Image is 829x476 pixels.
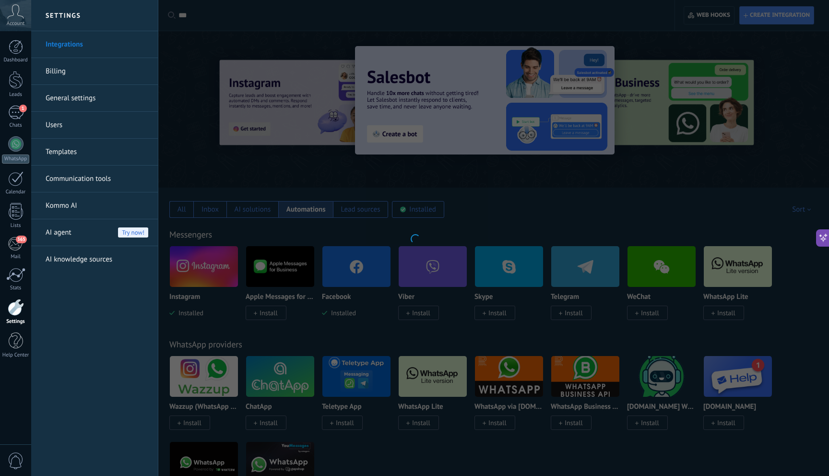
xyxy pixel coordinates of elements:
a: Communication tools [46,166,148,192]
div: Calendar [2,189,30,195]
li: Kommo AI [31,192,158,219]
li: Integrations [31,31,158,58]
li: General settings [31,85,158,112]
li: Templates [31,139,158,166]
div: Leads [2,92,30,98]
div: Stats [2,285,30,291]
span: AI agent [46,219,71,246]
li: AI agent [31,219,158,246]
a: Integrations [46,31,148,58]
div: Dashboard [2,57,30,63]
a: AI knowledge sources [46,246,148,273]
div: Mail [2,254,30,260]
a: Users [46,112,148,139]
div: Lists [2,223,30,229]
a: Templates [46,139,148,166]
a: General settings [46,85,148,112]
span: 365 [16,236,27,243]
li: Users [31,112,158,139]
span: Account [7,21,24,27]
span: Try now! [118,227,148,238]
li: AI knowledge sources [31,246,158,273]
li: Billing [31,58,158,85]
a: Billing [46,58,148,85]
span: 1 [19,105,27,112]
a: Kommo AI [46,192,148,219]
li: Communication tools [31,166,158,192]
div: WhatsApp [2,155,29,164]
div: Help Center [2,352,30,358]
div: Chats [2,122,30,129]
a: AI agentTry now! [46,219,148,246]
div: Settings [2,319,30,325]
